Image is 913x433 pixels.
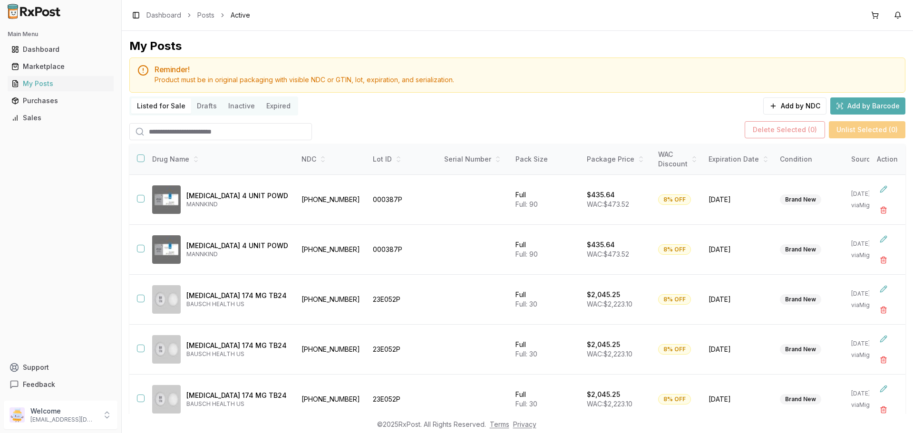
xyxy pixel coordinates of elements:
[30,416,97,423] p: [EMAIL_ADDRESS][DOMAIN_NAME]
[658,394,691,404] div: 8% OFF
[4,110,117,125] button: Sales
[875,181,892,198] button: Edit
[367,225,438,275] td: 000387P
[223,98,261,114] button: Inactive
[186,191,288,201] p: [MEDICAL_DATA] 4 UNIT POWD
[851,401,887,409] p: via Migrated
[587,200,629,208] span: WAC: $473.52
[155,75,897,85] div: Product must be in original packaging with visible NDC or GTIN, lot, expiration, and serialization.
[301,154,361,164] div: NDC
[186,201,288,208] p: MANNKIND
[152,235,181,264] img: Afrezza 4 UNIT POWD
[11,45,110,54] div: Dashboard
[30,406,97,416] p: Welcome
[587,300,632,308] span: WAC: $2,223.10
[4,376,117,393] button: Feedback
[851,251,887,259] p: via Migrated
[296,375,367,424] td: [PHONE_NUMBER]
[587,400,632,408] span: WAC: $2,223.10
[146,10,181,20] a: Dashboard
[296,225,367,275] td: [PHONE_NUMBER]
[875,251,892,269] button: Delete
[11,62,110,71] div: Marketplace
[8,75,114,92] a: My Posts
[152,185,181,214] img: Afrezza 4 UNIT POWD
[373,154,433,164] div: Lot ID
[10,407,25,423] img: User avatar
[658,244,691,255] div: 8% OFF
[851,190,887,198] p: [DATE]
[8,30,114,38] h2: Main Menu
[152,385,181,414] img: Aplenzin 174 MG TB24
[875,351,892,368] button: Delete
[780,244,821,255] div: Brand New
[515,250,538,258] span: Full: 90
[4,93,117,108] button: Purchases
[709,395,768,404] span: [DATE]
[186,341,288,350] p: [MEDICAL_DATA] 174 MG TB24
[444,154,504,164] div: Serial Number
[152,285,181,314] img: Aplenzin 174 MG TB24
[510,275,581,325] td: Full
[875,231,892,248] button: Edit
[658,150,697,169] div: WAC Discount
[146,10,250,20] nav: breadcrumb
[155,66,897,73] h5: Reminder!
[4,42,117,57] button: Dashboard
[8,109,114,126] a: Sales
[152,335,181,364] img: Aplenzin 174 MG TB24
[875,330,892,347] button: Edit
[367,325,438,375] td: 23E052P
[186,300,288,308] p: BAUSCH HEALTH US
[587,250,629,258] span: WAC: $473.52
[587,290,620,299] p: $2,045.25
[587,350,632,358] span: WAC: $2,223.10
[131,98,191,114] button: Listed for Sale
[231,10,250,20] span: Active
[11,113,110,123] div: Sales
[186,400,288,408] p: BAUSCH HEALTH US
[186,241,288,250] p: [MEDICAL_DATA] 4 UNIT POWD
[851,301,887,309] p: via Migrated
[186,250,288,258] p: MANNKIND
[152,154,288,164] div: Drug Name
[510,225,581,275] td: Full
[515,400,537,408] span: Full: 30
[763,97,826,115] button: Add by NDC
[4,59,117,74] button: Marketplace
[587,154,647,164] div: Package Price
[709,154,768,164] div: Expiration Date
[709,245,768,254] span: [DATE]
[8,58,114,75] a: Marketplace
[851,202,887,209] p: via Migrated
[851,290,887,298] p: [DATE]
[658,194,691,205] div: 8% OFF
[261,98,296,114] button: Expired
[191,98,223,114] button: Drafts
[709,295,768,304] span: [DATE]
[367,375,438,424] td: 23E052P
[830,97,905,115] button: Add by Barcode
[875,280,892,298] button: Edit
[851,340,887,347] p: [DATE]
[296,325,367,375] td: [PHONE_NUMBER]
[129,38,182,54] div: My Posts
[510,175,581,225] td: Full
[875,401,892,418] button: Delete
[4,76,117,91] button: My Posts
[780,344,821,355] div: Brand New
[515,350,537,358] span: Full: 30
[11,79,110,88] div: My Posts
[709,345,768,354] span: [DATE]
[8,41,114,58] a: Dashboard
[186,350,288,358] p: BAUSCH HEALTH US
[851,390,887,397] p: [DATE]
[197,10,214,20] a: Posts
[515,200,538,208] span: Full: 90
[490,420,509,428] a: Terms
[513,420,536,428] a: Privacy
[875,202,892,219] button: Delete
[851,154,887,164] div: Source
[296,275,367,325] td: [PHONE_NUMBER]
[4,359,117,376] button: Support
